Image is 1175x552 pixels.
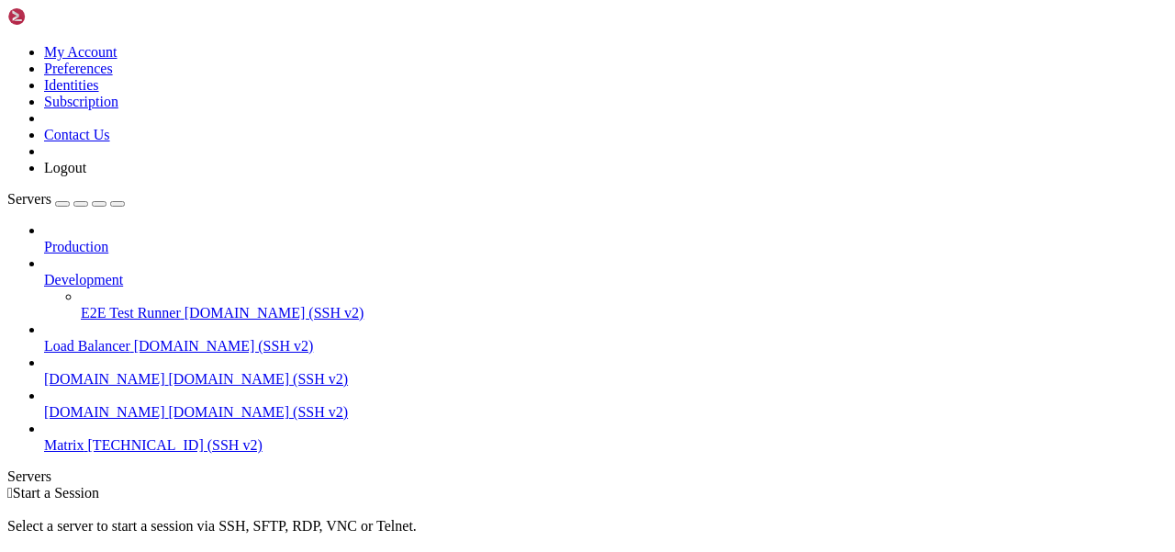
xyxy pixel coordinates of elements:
[44,222,1168,255] li: Production
[44,127,110,142] a: Contact Us
[44,44,117,60] a: My Account
[169,404,349,420] span: [DOMAIN_NAME] (SSH v2)
[44,437,84,453] span: Matrix
[44,371,1168,388] a: [DOMAIN_NAME] [DOMAIN_NAME] (SSH v2)
[44,61,113,76] a: Preferences
[13,485,99,501] span: Start a Session
[44,404,165,420] span: [DOMAIN_NAME]
[44,255,1168,321] li: Development
[81,305,181,321] span: E2E Test Runner
[7,7,113,26] img: Shellngn
[44,77,99,93] a: Identities
[88,437,263,453] span: [TECHNICAL_ID] (SSH v2)
[44,272,1168,288] a: Development
[44,437,1168,454] a: Matrix [TECHNICAL_ID] (SSH v2)
[7,485,13,501] span: 
[44,272,123,287] span: Development
[44,321,1168,355] li: Load Balancer [DOMAIN_NAME] (SSH v2)
[7,191,125,207] a: Servers
[81,305,1168,321] a: E2E Test Runner [DOMAIN_NAME] (SSH v2)
[185,305,364,321] span: [DOMAIN_NAME] (SSH v2)
[7,468,1168,485] div: Servers
[7,191,51,207] span: Servers
[134,338,314,354] span: [DOMAIN_NAME] (SSH v2)
[44,239,108,254] span: Production
[44,355,1168,388] li: [DOMAIN_NAME] [DOMAIN_NAME] (SSH v2)
[81,288,1168,321] li: E2E Test Runner [DOMAIN_NAME] (SSH v2)
[44,94,118,109] a: Subscription
[44,338,130,354] span: Load Balancer
[44,388,1168,421] li: [DOMAIN_NAME] [DOMAIN_NAME] (SSH v2)
[44,239,1168,255] a: Production
[44,160,86,175] a: Logout
[44,421,1168,454] li: Matrix [TECHNICAL_ID] (SSH v2)
[44,404,1168,421] a: [DOMAIN_NAME] [DOMAIN_NAME] (SSH v2)
[169,371,349,387] span: [DOMAIN_NAME] (SSH v2)
[44,371,165,387] span: [DOMAIN_NAME]
[44,338,1168,355] a: Load Balancer [DOMAIN_NAME] (SSH v2)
